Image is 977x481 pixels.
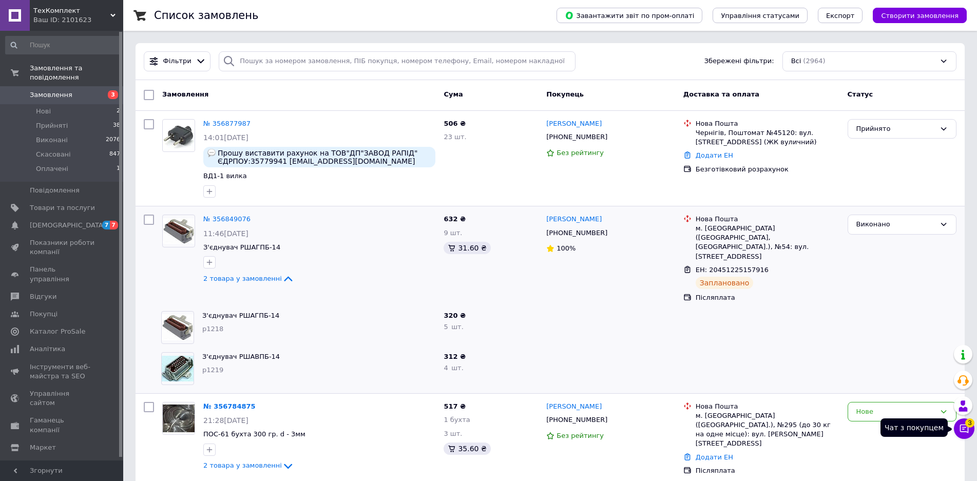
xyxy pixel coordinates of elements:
[826,12,855,20] span: Експорт
[557,149,604,157] span: Без рейтингу
[203,243,280,251] a: З'єднувач РШАГПБ-14
[444,430,462,437] span: 3 шт.
[117,164,120,174] span: 1
[162,356,194,381] img: Фото товару
[696,119,839,128] div: Нова Пошта
[863,11,967,19] a: Створити замовлення
[30,344,65,354] span: Аналітика
[108,90,118,99] span: 3
[102,221,110,229] span: 7
[444,215,466,223] span: 632 ₴
[791,56,801,66] span: Всі
[163,56,191,66] span: Фільтри
[880,418,948,437] div: Чат з покупцем
[444,364,463,372] span: 4 шт.
[696,402,839,411] div: Нова Пошта
[109,150,120,159] span: 847
[696,453,733,461] a: Додати ЕН
[444,353,466,360] span: 312 ₴
[965,416,974,425] span: 3
[557,432,604,439] span: Без рейтингу
[202,325,223,333] span: p1218
[218,149,431,165] span: Прошу виставити рахунок на ТОВ"ДП"ЗАВОД РАПІД" ЄДРПОУ:35779941 [EMAIL_ADDRESS][DOMAIN_NAME]
[203,133,248,142] span: 14:01[DATE]
[219,51,576,71] input: Пошук за номером замовлення, ПІБ покупця, номером телефону, Email, номером накладної
[444,229,462,237] span: 9 шт.
[203,462,282,470] span: 2 товара у замовленні
[696,151,733,159] a: Додати ЕН
[30,362,95,381] span: Інструменти веб-майстра та SEO
[36,150,71,159] span: Скасовані
[873,8,967,23] button: Створити замовлення
[803,57,825,65] span: (2964)
[856,407,935,417] div: Нове
[36,107,51,116] span: Нові
[848,90,873,98] span: Статус
[721,12,799,20] span: Управління статусами
[444,442,490,455] div: 35.60 ₴
[162,215,195,247] a: Фото товару
[203,275,282,282] span: 2 товара у замовленні
[154,9,258,22] h1: Список замовлень
[203,275,294,282] a: 2 товара у замовленні
[30,443,56,452] span: Маркет
[30,203,95,213] span: Товари та послуги
[544,413,609,427] div: [PHONE_NUMBER]
[444,402,466,410] span: 517 ₴
[30,265,95,283] span: Панель управління
[162,119,195,152] a: Фото товару
[544,130,609,144] div: [PHONE_NUMBER]
[696,224,839,261] div: м. [GEOGRAPHIC_DATA] ([GEOGRAPHIC_DATA], [GEOGRAPHIC_DATA].), №54: вул. [STREET_ADDRESS]
[202,312,279,319] a: З'єднувач РШАГПБ-14
[30,186,80,195] span: Повідомлення
[36,121,68,130] span: Прийняті
[30,64,123,82] span: Замовлення та повідомлення
[30,389,95,408] span: Управління сайтом
[713,8,808,23] button: Управління статусами
[113,121,120,130] span: 38
[696,165,839,174] div: Безготівковий розрахунок
[203,229,248,238] span: 11:46[DATE]
[33,6,110,15] span: ТехКомплект
[444,312,466,319] span: 320 ₴
[203,416,248,425] span: 21:28[DATE]
[163,405,195,432] img: Фото товару
[163,122,195,148] img: Фото товару
[565,11,694,20] span: Завантажити звіт по пром-оплаті
[203,461,294,469] a: 2 товара у замовленні
[162,314,194,340] img: Фото товару
[203,215,251,223] a: № 356849076
[557,244,576,252] span: 100%
[546,119,602,129] a: [PERSON_NAME]
[30,221,106,230] span: [DEMOGRAPHIC_DATA]
[117,107,120,116] span: 2
[546,402,602,412] a: [PERSON_NAME]
[30,310,58,319] span: Покупці
[881,12,959,20] span: Створити замовлення
[954,418,974,439] button: Чат з покупцем3
[202,366,223,374] span: p1219
[546,90,584,98] span: Покупець
[444,133,466,141] span: 23 шт.
[696,215,839,224] div: Нова Пошта
[444,323,463,331] span: 5 шт.
[162,402,195,435] a: Фото товару
[30,90,72,100] span: Замовлення
[163,218,195,244] img: Фото товару
[36,164,68,174] span: Оплачені
[818,8,863,23] button: Експорт
[203,430,305,438] a: ПОС-61 бухта 300 гр. d - 3мм
[110,221,118,229] span: 7
[696,411,839,449] div: м. [GEOGRAPHIC_DATA] ([GEOGRAPHIC_DATA].), №295 (до 30 кг на одне місце): вул. [PERSON_NAME][STRE...
[683,90,759,98] span: Доставка та оплата
[106,136,120,145] span: 2076
[444,120,466,127] span: 506 ₴
[207,149,216,157] img: :speech_balloon:
[546,215,602,224] a: [PERSON_NAME]
[203,402,256,410] a: № 356784875
[203,172,247,180] a: ВД1-1 вилка
[30,238,95,257] span: Показники роботи компанії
